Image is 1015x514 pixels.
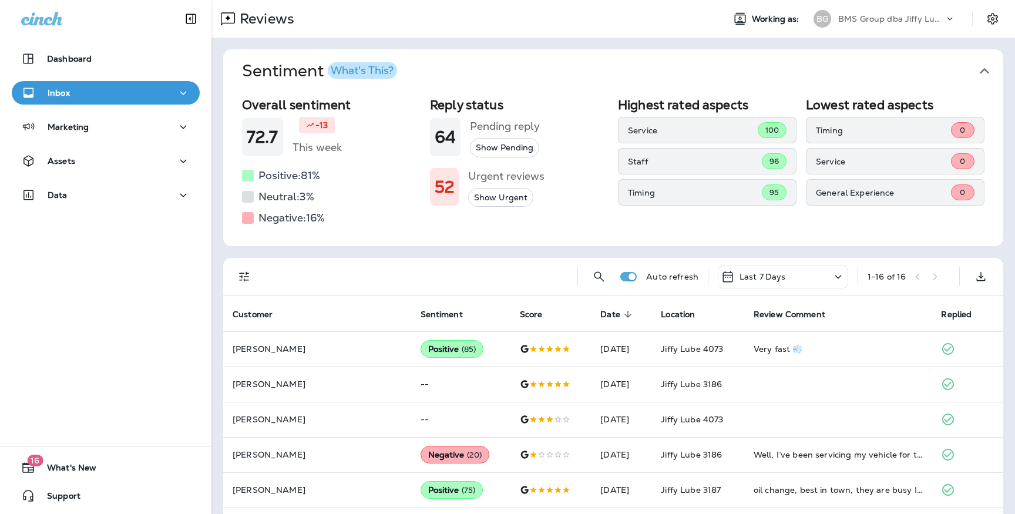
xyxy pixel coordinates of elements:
span: Location [661,309,710,320]
td: [DATE] [591,402,651,437]
button: Support [12,484,200,508]
span: ( 20 ) [467,450,482,460]
p: -13 [315,119,328,131]
h5: Positive: 81 % [258,166,320,185]
p: Service [816,157,951,166]
h1: 64 [435,127,456,147]
button: Show Pending [470,138,539,157]
h2: Overall sentiment [242,98,421,112]
p: [PERSON_NAME] [233,485,402,495]
p: [PERSON_NAME] [233,450,402,459]
p: Marketing [48,122,89,132]
button: Assets [12,149,200,173]
button: Settings [982,8,1003,29]
td: [DATE] [591,437,651,472]
td: -- [411,367,510,402]
p: [PERSON_NAME] [233,344,402,354]
span: Location [661,310,695,320]
span: Jiffy Lube 4073 [661,344,723,354]
p: BMS Group dba Jiffy Lube [838,14,944,23]
h1: 72.7 [247,127,278,147]
span: Support [35,491,80,505]
p: Data [48,190,68,200]
button: Dashboard [12,47,200,70]
span: 0 [960,156,965,166]
span: 0 [960,187,965,197]
div: BG [814,10,831,28]
span: 95 [769,187,779,197]
span: Score [520,309,558,320]
td: [DATE] [591,472,651,508]
button: What's This? [328,62,397,79]
span: Sentiment [421,310,463,320]
span: Jiffy Lube 3186 [661,379,722,389]
button: SentimentWhat's This? [233,49,1013,93]
h2: Reply status [430,98,609,112]
p: Timing [816,126,951,135]
button: Marketing [12,115,200,139]
button: Search Reviews [587,265,611,288]
p: Dashboard [47,54,92,63]
p: Service [628,126,758,135]
span: Jiffy Lube 3187 [661,485,721,495]
span: Sentiment [421,309,478,320]
p: Staff [628,157,762,166]
span: ( 75 ) [462,485,476,495]
span: 100 [765,125,779,135]
div: What's This? [331,65,394,76]
p: [PERSON_NAME] [233,379,402,389]
p: Auto refresh [646,272,698,281]
button: Inbox [12,81,200,105]
p: Reviews [235,10,294,28]
h2: Highest rated aspects [618,98,796,112]
h1: 52 [435,177,454,197]
span: ( 85 ) [462,344,476,354]
div: 1 - 16 of 16 [868,272,906,281]
span: Working as: [752,14,802,24]
span: Review Comment [754,309,841,320]
span: Date [600,309,636,320]
td: -- [411,402,510,437]
h5: This week [293,138,342,157]
td: [DATE] [591,367,651,402]
span: Jiffy Lube 4073 [661,414,723,425]
td: [DATE] [591,331,651,367]
button: Data [12,183,200,207]
h2: Lowest rated aspects [806,98,984,112]
p: [PERSON_NAME] [233,415,402,424]
button: Export as CSV [969,265,993,288]
p: Inbox [48,88,70,98]
div: oil change, best in town, they are busy I get there right at 8:00 am i’m out quick [754,484,923,496]
span: Date [600,310,620,320]
span: 16 [27,455,43,466]
span: Replied [941,309,987,320]
h1: Sentiment [242,61,397,81]
div: Negative [421,446,490,463]
span: 0 [960,125,965,135]
button: Collapse Sidebar [174,7,207,31]
h5: Pending reply [470,117,540,136]
h5: Neutral: 3 % [258,187,314,206]
button: 16What's New [12,456,200,479]
button: Show Urgent [468,188,533,207]
span: 96 [769,156,779,166]
span: What's New [35,463,96,477]
span: Replied [941,310,972,320]
span: Review Comment [754,310,825,320]
span: Customer [233,309,288,320]
div: Positive [421,340,484,358]
span: Jiffy Lube 3186 [661,449,722,460]
div: Positive [421,481,483,499]
p: General Experience [816,188,951,197]
div: SentimentWhat's This? [223,93,1003,246]
span: Score [520,310,543,320]
button: Filters [233,265,256,288]
h5: Urgent reviews [468,167,545,186]
div: Well, I’ve been servicing my vehicle for two years. They failed to check the coolant level forgot... [754,449,923,461]
p: Assets [48,156,75,166]
span: Customer [233,310,273,320]
div: Very fast 💨 [754,343,923,355]
h5: Negative: 16 % [258,209,325,227]
p: Timing [628,188,762,197]
p: Last 7 Days [740,272,786,281]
